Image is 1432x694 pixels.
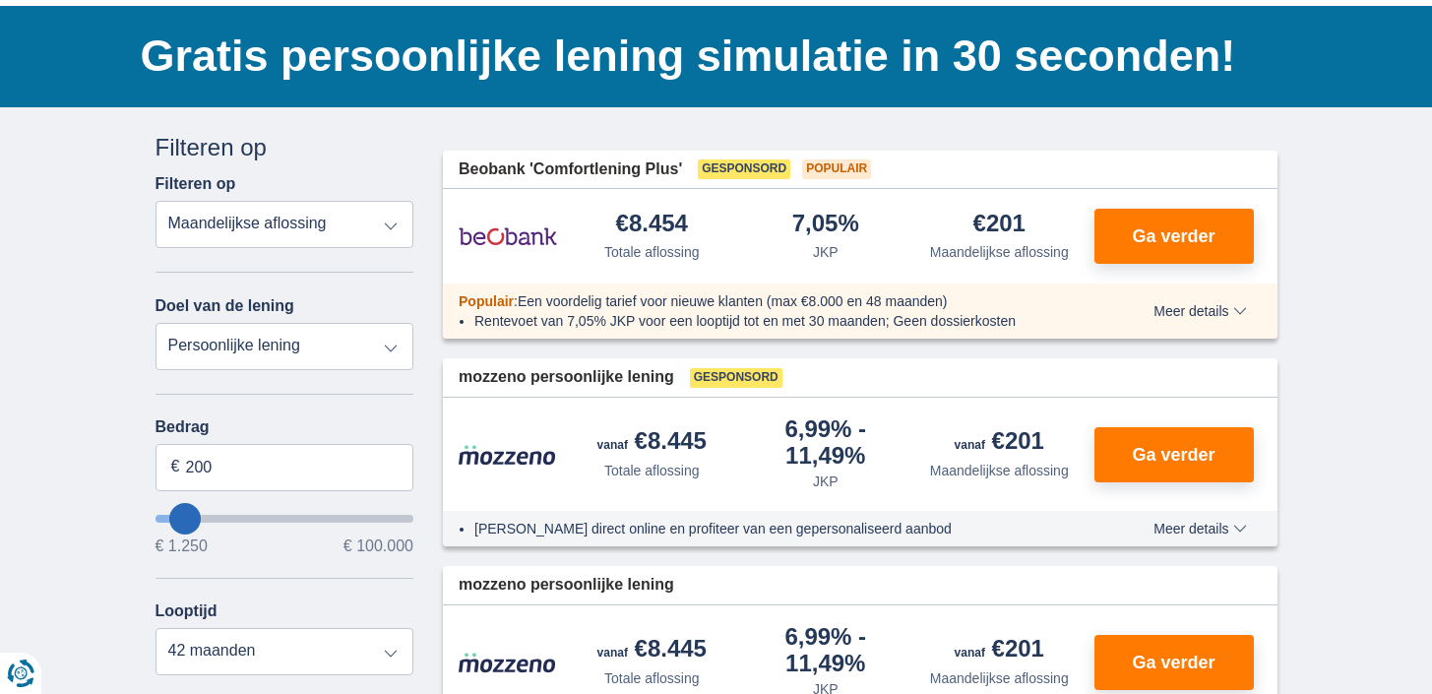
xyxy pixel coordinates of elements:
div: : [443,291,1097,311]
button: Ga verder [1094,635,1254,690]
div: 6,99% [747,417,905,468]
div: Maandelijkse aflossing [930,242,1069,262]
div: Totale aflossing [604,668,700,688]
span: € 1.250 [156,538,208,554]
button: Meer details [1139,303,1261,319]
img: product.pl.alt Beobank [459,212,557,261]
div: 6,99% [747,625,905,675]
button: Ga verder [1094,209,1254,264]
div: 7,05% [792,212,859,238]
li: Rentevoet van 7,05% JKP voor een looptijd tot en met 30 maanden; Geen dossierkosten [474,311,1082,331]
label: Bedrag [156,418,414,436]
div: Totale aflossing [604,242,700,262]
div: JKP [813,472,839,491]
span: Beobank 'Comfortlening Plus' [459,158,682,181]
span: Een voordelig tarief voor nieuwe klanten (max €8.000 en 48 maanden) [518,293,948,309]
img: product.pl.alt Mozzeno [459,652,557,673]
div: Maandelijkse aflossing [930,461,1069,480]
img: product.pl.alt Mozzeno [459,444,557,466]
span: mozzeno persoonlijke lening [459,366,674,389]
div: €8.454 [616,212,688,238]
span: Gesponsord [690,368,782,388]
span: Meer details [1153,522,1246,536]
span: Gesponsord [698,159,790,179]
span: mozzeno persoonlijke lening [459,574,674,597]
span: Ga verder [1132,446,1214,464]
div: JKP [813,242,839,262]
li: [PERSON_NAME] direct online en profiteer van een gepersonaliseerd aanbod [474,519,1082,538]
button: Ga verder [1094,427,1254,482]
div: €201 [955,637,1044,664]
div: €201 [955,429,1044,457]
span: Meer details [1153,304,1246,318]
div: Filteren op [156,131,414,164]
label: Filteren op [156,175,236,193]
div: €8.445 [597,429,707,457]
span: Ga verder [1132,227,1214,245]
span: € [171,456,180,478]
span: Populair [802,159,871,179]
label: Looptijd [156,602,218,620]
div: €201 [973,212,1026,238]
span: € 100.000 [343,538,413,554]
input: wantToBorrow [156,515,414,523]
h1: Gratis persoonlijke lening simulatie in 30 seconden! [141,26,1277,87]
div: Maandelijkse aflossing [930,668,1069,688]
span: Populair [459,293,514,309]
label: Doel van de lening [156,297,294,315]
div: €8.445 [597,637,707,664]
span: Ga verder [1132,654,1214,671]
button: Meer details [1139,521,1261,536]
div: Totale aflossing [604,461,700,480]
